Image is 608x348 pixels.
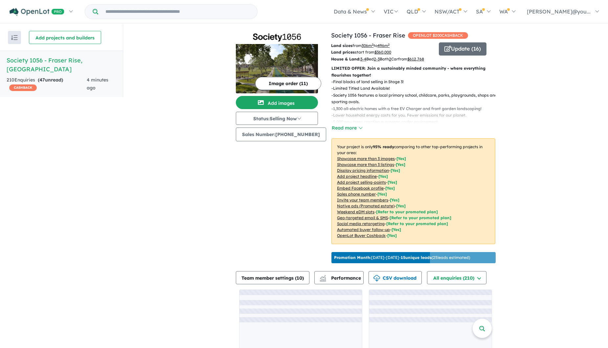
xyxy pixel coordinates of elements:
[392,227,401,232] span: [Yes]
[373,144,394,149] b: 95 % ready
[391,168,400,173] span: [ Yes ]
[374,57,380,61] u: 2-3
[378,174,388,179] span: [ Yes ]
[396,162,405,167] span: [ Yes ]
[337,227,390,232] u: Automated buyer follow-up
[337,221,385,226] u: Social media retargeting
[387,233,397,238] span: [Yes]
[369,271,422,284] button: CSV download
[87,77,108,91] span: 4 minutes ago
[373,275,380,282] img: download icon
[331,119,501,125] p: - 5,000 new trees creating a greener, cooler environment.
[337,162,394,167] u: Showcase more than 3 listings
[297,275,302,281] span: 10
[362,43,373,48] u: 306 m
[39,77,45,83] span: 47
[386,221,448,226] span: [Refer to your promoted plan]
[408,32,468,39] span: OPENLOT $ 200 CASHBACK
[360,57,366,61] u: 3-4
[331,57,360,61] b: House & Land:
[331,124,362,132] button: Read more
[331,92,501,105] p: - Society 1056 features a local primary school, childcare, parks, playgrounds, shops and sporting...
[236,31,318,93] a: Society 1056 - Fraser Rise LogoSociety 1056 - Fraser Rise
[331,49,434,56] p: start from
[331,138,495,244] p: Your project is only comparing to other top-performing projects in your area: - - - - - - - - - -...
[376,209,438,214] span: [Refer to your promoted plan]
[337,186,384,191] u: Embed Facebook profile
[334,255,470,261] p: [DATE] - [DATE] - ( 25 leads estimated)
[331,43,352,48] b: Land sizes
[337,168,389,173] u: Display pricing information
[320,275,326,279] img: line-chart.svg
[100,5,256,19] input: Try estate name, suburb, builder or developer
[377,43,390,48] u: 496 m
[407,57,424,61] u: $ 612,768
[236,271,309,284] button: Team member settings (10)
[337,209,374,214] u: Weekend eDM slots
[331,50,355,55] b: Land prices
[337,156,395,161] u: Showcase more than 3 images
[373,43,390,48] span: to
[337,180,386,185] u: Add project selling-points
[401,255,432,260] b: 15 unique leads
[9,84,37,91] span: CASHBACK
[10,8,64,16] img: Openlot PRO Logo White
[527,8,591,15] span: [PERSON_NAME]@you...
[255,77,321,90] button: Image order (11)
[321,275,361,281] span: Performance
[427,271,486,284] button: All enquiries (210)
[388,180,397,185] span: [ Yes ]
[238,34,315,41] img: Society 1056 - Fraser Rise Logo
[331,112,501,119] p: - Lower household energy costs for you. Fewer emissions for our planet.
[236,44,318,93] img: Society 1056 - Fraser Rise
[29,31,101,44] button: Add projects and builders
[385,186,395,191] span: [ Yes ]
[331,56,434,62] p: Bed Bath Car from
[377,192,387,197] span: [ Yes ]
[236,112,318,125] button: Status:Selling Now
[390,215,451,220] span: [Refer to your promoted plan]
[11,35,18,40] img: sort.svg
[331,65,495,79] p: LIMITED OFFER: Join a sustainably minded community - where everything flourishes together!
[7,56,116,74] h5: Society 1056 - Fraser Rise , [GEOGRAPHIC_DATA]
[236,128,326,141] button: Sales Number:[PHONE_NUMBER]
[7,76,87,92] div: 210 Enquir ies
[314,271,364,284] button: Performance
[396,203,406,208] span: [Yes]
[439,42,486,56] button: Update (16)
[337,174,377,179] u: Add project headline
[337,192,376,197] u: Sales phone number
[388,43,390,46] sup: 2
[331,105,501,112] p: - 1,300 all-electric homes with a free EV Charger and front garden landscaping!
[337,197,388,202] u: Invite your team members
[337,215,388,220] u: Geo-targeted email & SMS
[389,57,391,61] u: 2
[396,156,406,161] span: [ Yes ]
[372,43,373,46] sup: 2
[337,233,386,238] u: OpenLot Buyer Cashback
[374,50,391,55] u: $ 360,000
[334,255,371,260] b: Promotion Month:
[331,85,501,92] p: - Limited Titled Land Available!
[236,96,318,109] button: Add images
[390,197,399,202] span: [ Yes ]
[337,203,394,208] u: Native ads (Promoted estate)
[331,79,501,85] p: - Final blocks of land selling in Stage 3!
[320,277,326,282] img: bar-chart.svg
[331,32,405,39] a: Society 1056 - Fraser Rise
[38,77,63,83] strong: ( unread)
[331,42,434,49] p: from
